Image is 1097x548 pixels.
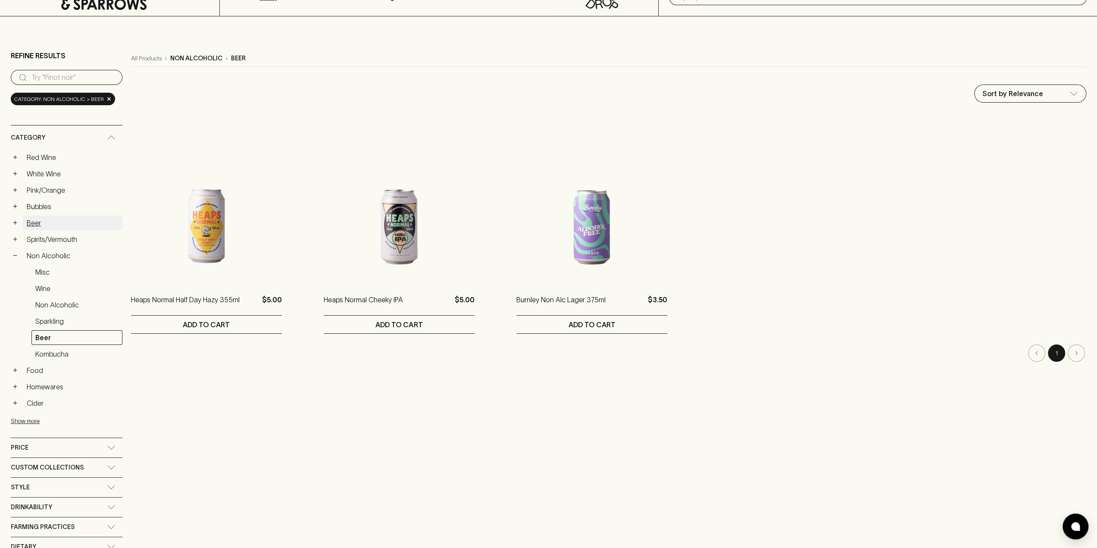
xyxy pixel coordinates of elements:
button: + [11,186,19,194]
span: Price [11,442,28,453]
a: Misc [31,265,122,279]
p: $5.00 [262,294,282,315]
p: non alcoholic [170,54,222,63]
div: Drinkability [11,498,122,517]
div: Price [11,438,122,457]
a: Non Alcoholic [31,297,122,312]
button: + [11,202,19,211]
a: Wine [31,281,122,296]
a: Homewares [23,379,122,394]
button: ADD TO CART [324,316,475,333]
a: All Products [131,54,162,63]
p: $5.00 [455,294,475,315]
a: Heaps Normal Half Day Hazy 355ml [131,294,240,315]
button: + [11,153,19,162]
span: Category: non alcoholic > beer [14,95,104,103]
p: Refine Results [11,50,66,61]
span: × [106,94,112,103]
div: Sort by Relevance [975,85,1086,102]
p: › [226,54,228,63]
button: + [11,169,19,178]
a: Food [23,363,122,378]
img: Heaps Normal Half Day Hazy 355ml [131,131,282,282]
p: Sort by Relevance [982,88,1043,99]
nav: pagination navigation [131,344,1086,362]
button: Show more [11,412,124,430]
a: Heaps Normal Cheeky IPA [324,294,403,315]
a: Burnley Non Alc Lager 375ml [516,294,606,315]
button: ADD TO CART [516,316,667,333]
a: White Wine [23,166,122,181]
p: ADD TO CART [183,319,230,330]
div: Farming Practices [11,517,122,537]
span: Drinkability [11,502,52,513]
div: Custom Collections [11,458,122,477]
a: Kombucha [31,347,122,361]
input: Try “Pinot noir” [31,71,116,85]
a: Beer [23,216,122,230]
img: Heaps Normal Cheeky IPA [324,131,475,282]
a: Cider [23,396,122,410]
button: ADD TO CART [131,316,282,333]
a: Non Alcoholic [23,248,122,263]
p: ADD TO CART [375,319,422,330]
button: + [11,366,19,375]
div: Category [11,125,122,150]
span: Farming Practices [11,522,75,532]
button: + [11,219,19,227]
p: $3.50 [648,294,667,315]
a: Bubbles [23,199,122,214]
span: Category [11,132,45,143]
a: Pink/Orange [23,183,122,197]
a: Spirits/Vermouth [23,232,122,247]
button: + [11,399,19,407]
span: Custom Collections [11,462,84,473]
p: beer [231,54,246,63]
a: Beer [31,330,122,345]
a: Red Wine [23,150,122,165]
div: Style [11,478,122,497]
span: Style [11,482,30,493]
p: ADD TO CART [569,319,616,330]
button: page 1 [1048,344,1065,362]
button: + [11,235,19,244]
p: › [165,54,167,63]
img: bubble-icon [1071,522,1080,531]
img: Burnley Non Alc Lager 375ml [516,131,667,282]
button: + [11,382,19,391]
button: − [11,251,19,260]
a: Sparkling [31,314,122,329]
